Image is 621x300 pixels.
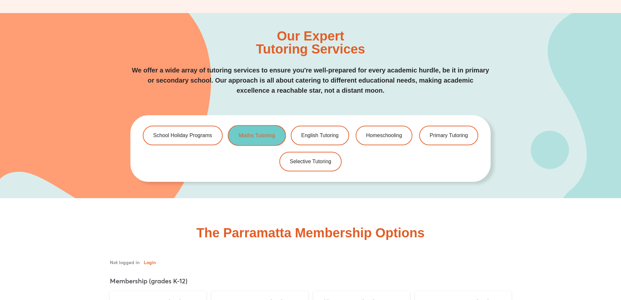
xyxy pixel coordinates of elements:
[301,133,339,138] span: English Tutoring
[366,133,402,138] span: Homeschooling
[239,133,275,138] span: Maths Tutoring
[291,126,349,145] a: English Tutoring
[290,159,331,164] span: Selective Tutoring
[196,226,424,239] h2: The Parramatta Membership Options
[228,125,286,146] a: Maths Tutoring
[130,65,491,96] p: We offer a wide array of tutoring services to ensure you're well-prepared for every academic hurd...
[153,133,212,138] span: School Holiday Programs
[143,126,223,145] a: School Holiday Programs
[256,29,365,55] h2: Our Expert Tutoring Services
[419,126,478,145] a: Primary Tutoring
[430,133,468,138] span: Primary Tutoring
[356,126,412,145] a: Homeschooling
[512,226,621,300] iframe: Chat Widget
[279,152,342,171] a: Selective Tutoring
